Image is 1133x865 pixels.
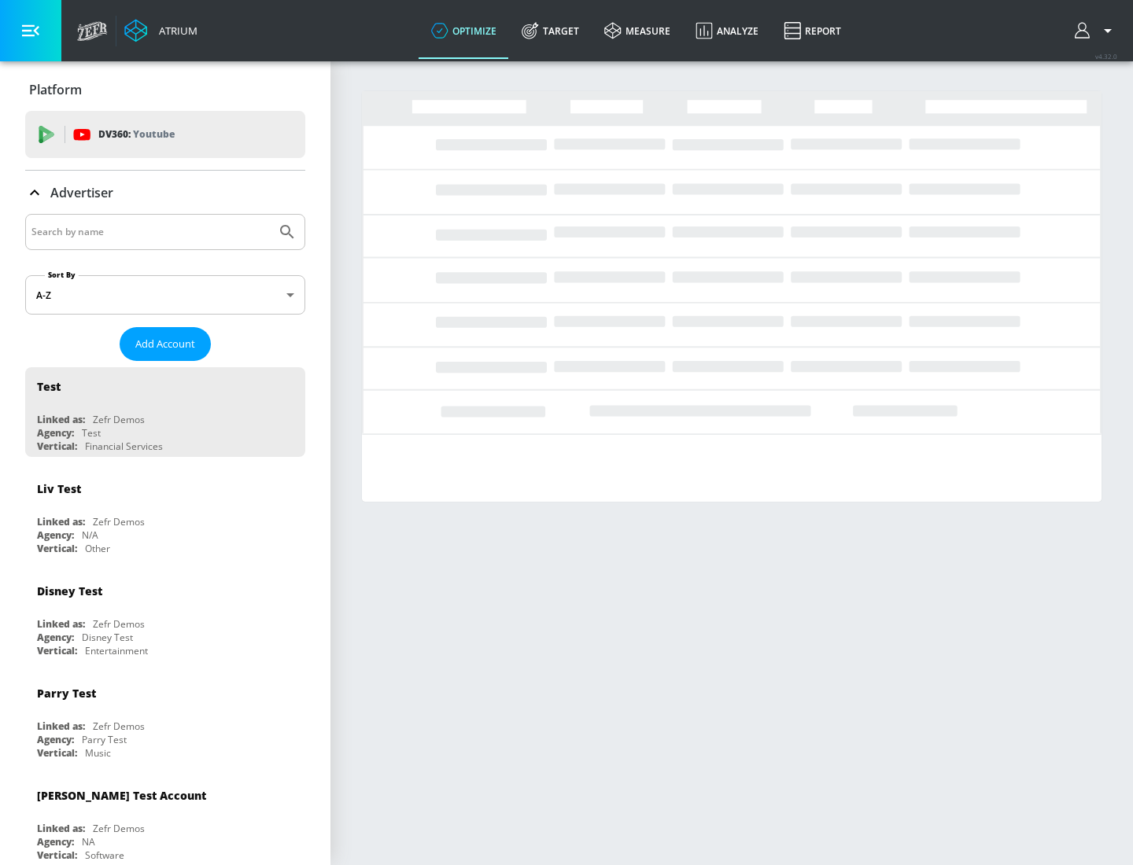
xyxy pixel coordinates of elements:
[85,440,163,453] div: Financial Services
[124,19,197,42] a: Atrium
[25,275,305,315] div: A-Z
[25,572,305,661] div: Disney TestLinked as:Zefr DemosAgency:Disney TestVertical:Entertainment
[37,481,81,496] div: Liv Test
[120,327,211,361] button: Add Account
[85,542,110,555] div: Other
[37,542,77,555] div: Vertical:
[37,835,74,848] div: Agency:
[683,2,771,59] a: Analyze
[37,686,96,701] div: Parry Test
[50,184,113,201] p: Advertiser
[25,469,305,559] div: Liv TestLinked as:Zefr DemosAgency:N/AVertical:Other
[82,426,101,440] div: Test
[509,2,592,59] a: Target
[25,367,305,457] div: TestLinked as:Zefr DemosAgency:TestVertical:Financial Services
[37,631,74,644] div: Agency:
[85,644,148,657] div: Entertainment
[93,413,145,426] div: Zefr Demos
[37,379,61,394] div: Test
[37,733,74,746] div: Agency:
[25,68,305,112] div: Platform
[25,171,305,215] div: Advertiser
[1095,52,1117,61] span: v 4.32.0
[37,413,85,426] div: Linked as:
[82,835,95,848] div: NA
[37,617,85,631] div: Linked as:
[98,126,175,143] p: DV360:
[37,822,85,835] div: Linked as:
[82,733,127,746] div: Parry Test
[37,788,206,803] div: [PERSON_NAME] Test Account
[37,848,77,862] div: Vertical:
[133,126,175,142] p: Youtube
[85,848,124,862] div: Software
[153,24,197,38] div: Atrium
[45,270,79,280] label: Sort By
[37,440,77,453] div: Vertical:
[771,2,854,59] a: Report
[93,720,145,733] div: Zefr Demos
[25,674,305,764] div: Parry TestLinked as:Zefr DemosAgency:Parry TestVertical:Music
[37,644,77,657] div: Vertical:
[37,426,74,440] div: Agency:
[93,617,145,631] div: Zefr Demos
[592,2,683,59] a: measure
[419,2,509,59] a: optimize
[82,528,98,542] div: N/A
[82,631,133,644] div: Disney Test
[37,746,77,760] div: Vertical:
[93,515,145,528] div: Zefr Demos
[135,335,195,353] span: Add Account
[93,822,145,835] div: Zefr Demos
[25,111,305,158] div: DV360: Youtube
[29,81,82,98] p: Platform
[85,746,111,760] div: Music
[37,515,85,528] div: Linked as:
[37,720,85,733] div: Linked as:
[37,583,102,598] div: Disney Test
[31,222,270,242] input: Search by name
[37,528,74,542] div: Agency:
